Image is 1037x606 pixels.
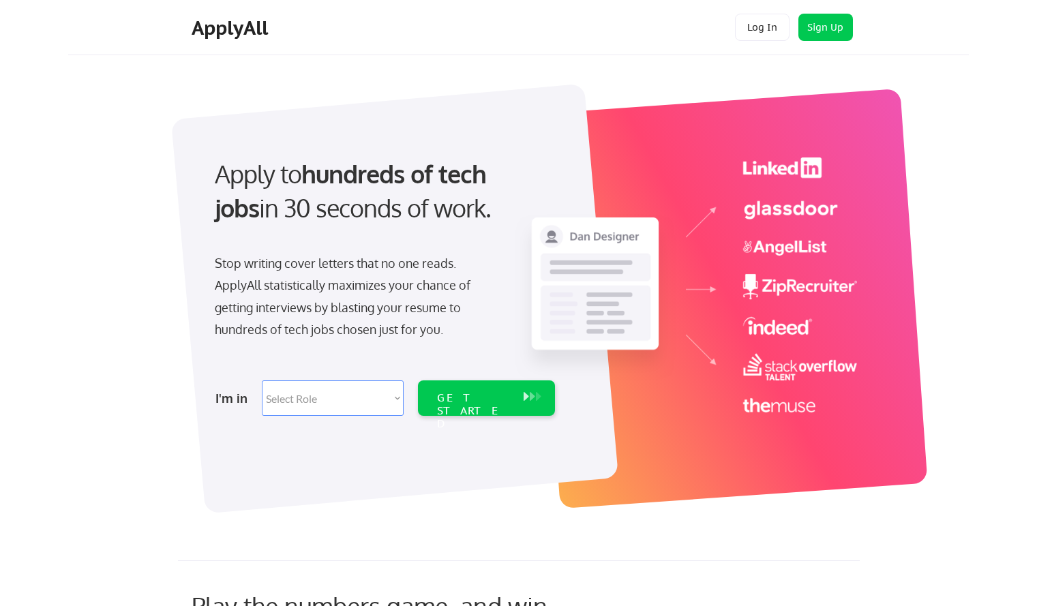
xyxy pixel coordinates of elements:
[215,387,254,409] div: I'm in
[215,252,495,341] div: Stop writing cover letters that no one reads. ApplyAll statistically maximizes your chance of get...
[192,16,272,40] div: ApplyAll
[735,14,790,41] button: Log In
[215,157,550,226] div: Apply to in 30 seconds of work.
[215,158,492,223] strong: hundreds of tech jobs
[798,14,853,41] button: Sign Up
[437,391,510,431] div: GET STARTED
